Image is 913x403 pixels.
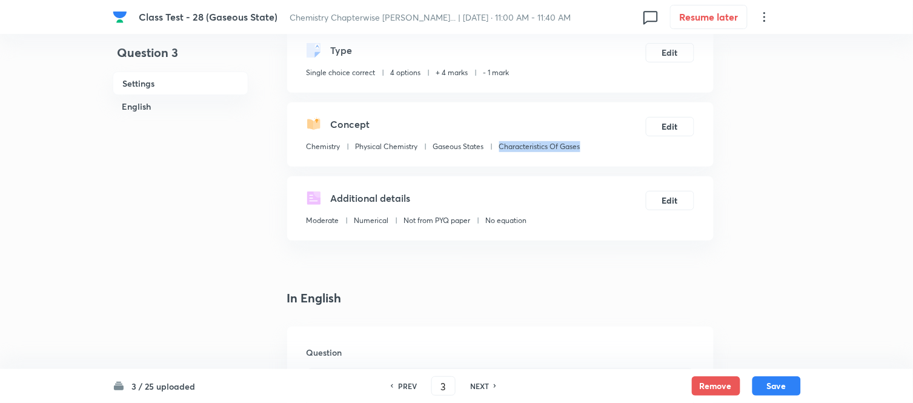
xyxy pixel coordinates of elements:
[307,191,321,205] img: questionDetails.svg
[646,43,694,62] button: Edit
[646,191,694,210] button: Edit
[307,117,321,132] img: questionConcept.svg
[139,10,277,23] span: Class Test - 28 (Gaseous State)
[499,141,580,152] p: Characteristics Of Gases
[752,376,801,396] button: Save
[307,215,339,226] p: Moderate
[354,215,389,226] p: Numerical
[290,12,571,23] span: Chemistry Chapterwise [PERSON_NAME]... | [DATE] · 11:00 AM - 11:40 AM
[404,215,471,226] p: Not from PYQ paper
[132,380,196,393] h6: 3 / 25 uploaded
[287,289,714,307] h4: In English
[331,191,411,205] h5: Additional details
[307,67,376,78] p: Single choice correct
[113,10,127,24] img: Company Logo
[307,141,340,152] p: Chemistry
[307,43,321,58] img: questionType.svg
[331,43,353,58] h5: Type
[113,10,130,24] a: Company Logo
[483,67,510,78] p: - 1 mark
[113,44,248,72] h4: Question 3
[646,117,694,136] button: Edit
[398,381,417,391] h6: PREV
[113,72,248,95] h6: Settings
[391,67,421,78] p: 4 options
[692,376,740,396] button: Remove
[433,141,484,152] p: Gaseous States
[113,95,248,118] h6: English
[670,5,748,29] button: Resume later
[486,215,527,226] p: No equation
[436,67,468,78] p: + 4 marks
[356,141,418,152] p: Physical Chemistry
[470,381,489,391] h6: NEXT
[331,117,370,132] h5: Concept
[307,346,694,359] h6: Question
